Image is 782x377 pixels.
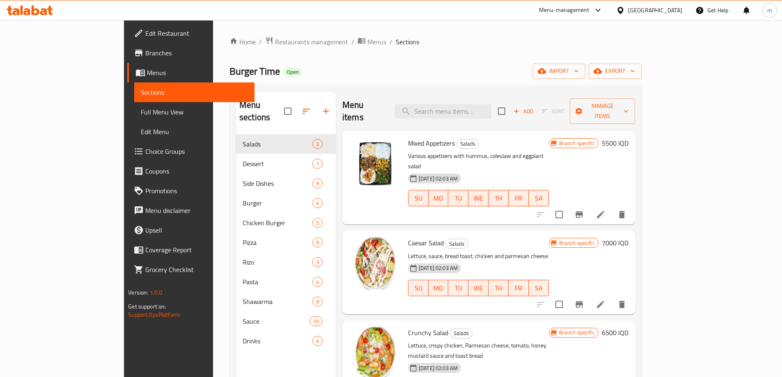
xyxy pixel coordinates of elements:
div: Salads3 [236,134,336,154]
div: Rizo [243,257,312,267]
button: MO [429,280,449,296]
span: Manage items [576,101,628,121]
button: MO [429,190,449,206]
span: Shawarma [243,297,312,306]
a: Sections [134,82,255,102]
div: items [312,238,323,247]
span: TH [492,282,505,294]
span: Promotions [145,186,248,196]
span: TH [492,192,505,204]
a: Edit Menu [134,122,255,142]
img: Caesar Salad [349,237,401,290]
span: Sections [141,87,248,97]
span: 3 [313,140,322,148]
a: Grocery Checklist [127,260,255,279]
span: Menu disclaimer [145,206,248,215]
button: Branch-specific-item [569,205,589,224]
span: [DATE] 02:03 AM [415,264,461,272]
span: Select section first [537,105,570,118]
nav: breadcrumb [229,37,642,47]
span: Sauce [243,316,310,326]
p: Lettuce, crispy chicken, Parmesan cheese, tomato, honey mustard sauce and toast bread [408,340,549,361]
span: m [767,6,772,15]
div: Rizo3 [236,252,336,272]
span: Pasta [243,277,312,287]
span: Sort sections [296,101,316,121]
button: Manage items [570,98,635,124]
div: Burger [243,198,312,208]
div: Drinks4 [236,331,336,351]
span: TU [452,192,465,204]
a: Branches [127,43,255,63]
span: Dessert [243,159,312,169]
span: Caesar Salad [408,237,444,249]
span: Select to update [550,206,568,223]
a: Full Menu View [134,102,255,122]
div: [GEOGRAPHIC_DATA] [628,6,682,15]
span: Side Dishes [243,178,312,188]
button: SU [408,280,429,296]
span: 10 [310,318,322,325]
span: SU [412,192,425,204]
button: delete [612,295,632,314]
span: 3 [313,258,322,266]
h6: 6500 IQD [602,327,628,338]
span: Branches [145,48,248,58]
span: Upsell [145,225,248,235]
span: Coverage Report [145,245,248,255]
p: Lettuce, sauce, bread toast, chicken and parmesan cheese [408,251,549,261]
span: 5 [313,219,322,227]
span: FR [512,282,525,294]
span: 4 [313,337,322,345]
span: Menus [147,68,248,78]
span: Select section [493,103,510,120]
span: TU [452,282,465,294]
div: items [312,198,323,208]
button: TH [488,280,509,296]
div: items [312,297,323,306]
span: SA [532,282,546,294]
span: Branch specific [556,239,598,247]
span: Select all sections [279,103,296,120]
span: Sections [396,37,419,47]
span: Salads [450,329,472,338]
span: 4 [313,278,322,286]
button: SA [529,190,549,206]
span: Crunchy Salad [408,327,448,339]
span: Coupons [145,166,248,176]
a: Edit menu item [596,210,605,219]
h6: 7000 IQD [602,237,628,249]
div: Burger4 [236,193,336,213]
a: Promotions [127,181,255,201]
div: Dessert1 [236,154,336,174]
img: Mixed Appetizers [349,137,401,190]
li: / [351,37,354,47]
div: Sauce10 [236,311,336,331]
p: Various appetizers with hummus, coleslaw and eggplant salad [408,151,549,171]
span: Drinks [243,336,312,346]
span: import [539,66,579,76]
span: WE [472,192,485,204]
div: Shawarma9 [236,292,336,311]
button: SA [529,280,549,296]
button: Add [510,105,537,118]
span: 1.0.0 [150,287,163,298]
button: export [589,64,642,79]
span: Open [283,69,302,75]
a: Support.OpsPlatform [128,309,180,320]
div: Salads [450,329,472,338]
input: search [394,104,491,119]
a: Menus [127,63,255,82]
span: Select to update [550,296,568,313]
a: Menu disclaimer [127,201,255,220]
span: 9 [313,298,322,306]
span: Branch specific [556,329,598,336]
div: Open [283,67,302,77]
span: Add [512,107,534,116]
div: items [310,316,323,326]
span: 1 [313,160,322,168]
